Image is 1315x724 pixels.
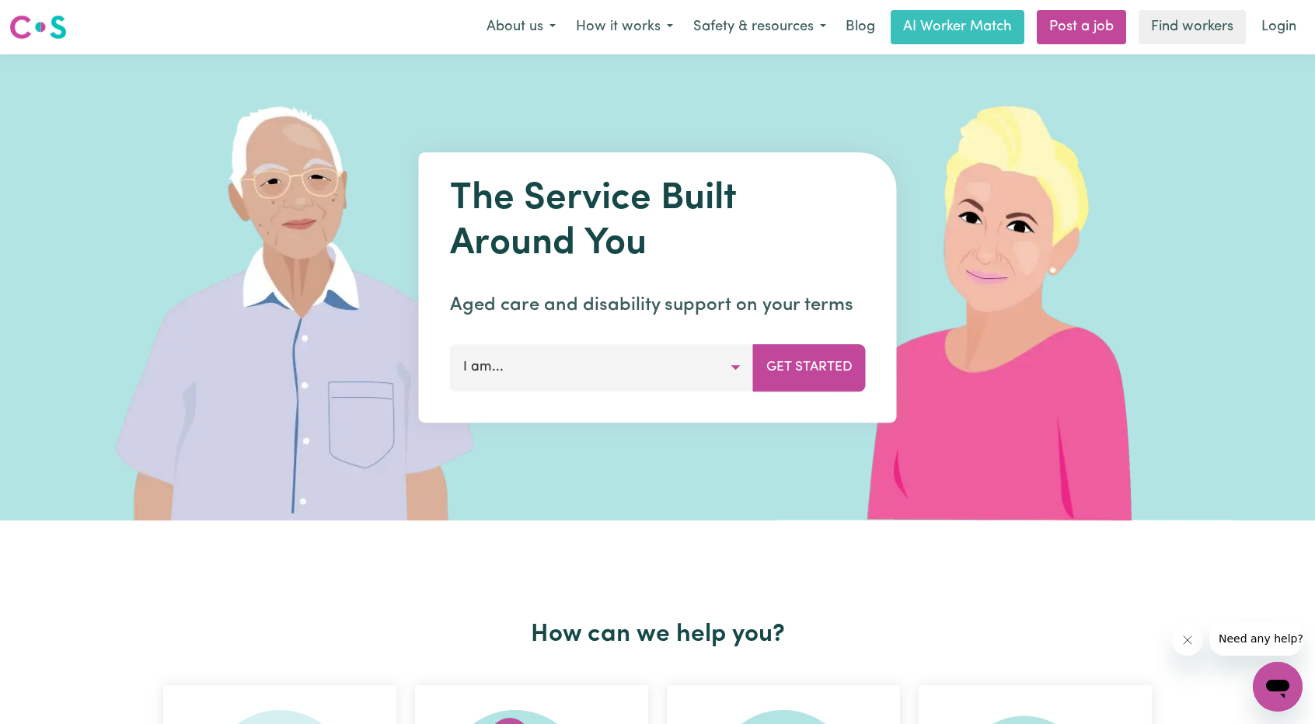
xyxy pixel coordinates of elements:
a: Blog [836,10,884,44]
a: Find workers [1139,10,1246,44]
button: About us [476,11,566,44]
button: Safety & resources [683,11,836,44]
iframe: Close message [1172,625,1203,656]
h2: How can we help you? [154,620,1161,649]
iframe: Message from company [1209,621,1303,656]
a: AI Worker Match [891,10,1024,44]
button: Get Started [753,344,866,391]
h1: The Service Built Around You [450,177,866,266]
iframe: Button to launch messaging window [1253,662,1303,712]
a: Post a job [1037,10,1126,44]
img: Careseekers logo [9,13,67,41]
p: Aged care and disability support on your terms [450,291,866,319]
button: I am... [450,344,754,391]
a: Careseekers logo [9,9,67,45]
a: Login [1252,10,1306,44]
span: Need any help? [9,11,94,23]
button: How it works [566,11,683,44]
